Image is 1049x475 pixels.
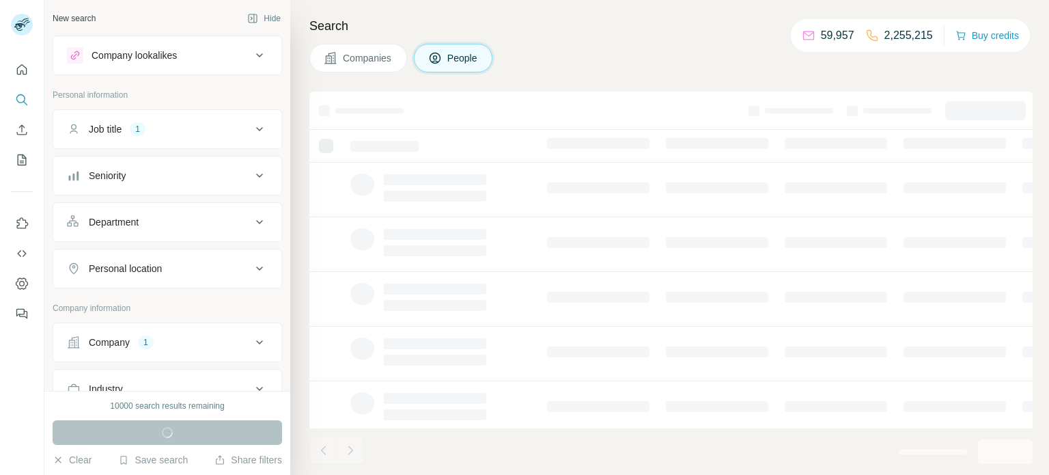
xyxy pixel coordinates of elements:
[53,326,281,359] button: Company1
[89,336,130,349] div: Company
[821,27,854,44] p: 59,957
[53,39,281,72] button: Company lookalikes
[955,26,1019,45] button: Buy credits
[53,113,281,146] button: Job title1
[89,169,126,182] div: Seniority
[11,301,33,326] button: Feedback
[214,453,282,467] button: Share filters
[138,336,154,349] div: 1
[11,57,33,82] button: Quick start
[11,148,33,172] button: My lists
[53,12,96,25] div: New search
[11,241,33,266] button: Use Surfe API
[53,159,281,192] button: Seniority
[89,382,123,396] div: Industry
[53,372,281,405] button: Industry
[53,302,282,314] p: Company information
[53,89,282,101] p: Personal information
[110,400,224,412] div: 10000 search results remaining
[89,262,162,275] div: Personal location
[884,27,933,44] p: 2,255,215
[92,49,177,62] div: Company lookalikes
[53,453,92,467] button: Clear
[53,252,281,285] button: Personal location
[118,453,188,467] button: Save search
[238,8,290,29] button: Hide
[447,51,479,65] span: People
[89,215,139,229] div: Department
[11,118,33,142] button: Enrich CSV
[11,87,33,112] button: Search
[343,51,393,65] span: Companies
[11,211,33,236] button: Use Surfe on LinkedIn
[11,271,33,296] button: Dashboard
[53,206,281,239] button: Department
[130,123,145,135] div: 1
[89,122,122,136] div: Job title
[309,16,1033,36] h4: Search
